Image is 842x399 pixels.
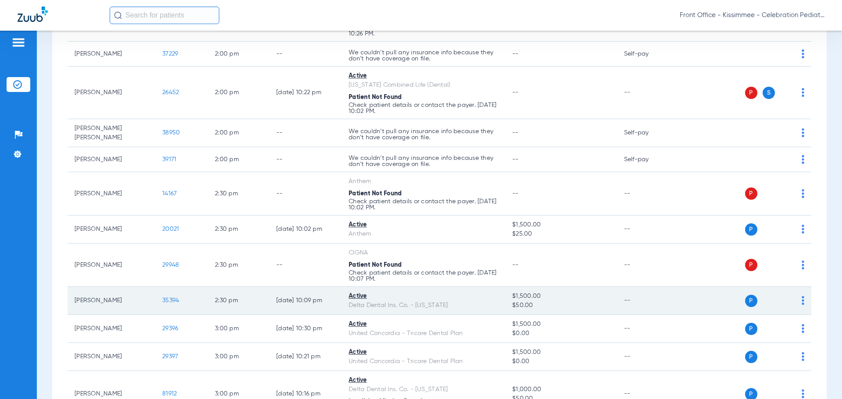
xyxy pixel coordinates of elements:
[68,67,155,119] td: [PERSON_NAME]
[68,244,155,287] td: [PERSON_NAME]
[208,215,269,244] td: 2:30 PM
[269,119,342,147] td: --
[68,147,155,172] td: [PERSON_NAME]
[349,270,498,282] p: Check patient details or contact the payer. [DATE] 10:07 PM.
[114,11,122,19] img: Search Icon
[745,351,757,363] span: P
[349,320,498,329] div: Active
[617,147,676,172] td: Self-pay
[349,71,498,81] div: Active
[745,323,757,335] span: P
[68,119,155,147] td: [PERSON_NAME] [PERSON_NAME]
[512,220,610,230] span: $1,500.00
[162,325,178,332] span: 29396
[617,315,676,343] td: --
[349,81,498,90] div: [US_STATE] Combined Life (Dental)
[802,155,804,164] img: group-dot-blue.svg
[512,156,519,162] span: --
[617,215,676,244] td: --
[208,315,269,343] td: 3:00 PM
[269,244,342,287] td: --
[512,130,519,136] span: --
[68,287,155,315] td: [PERSON_NAME]
[162,391,177,397] span: 81912
[512,230,610,239] span: $25.00
[162,262,179,268] span: 29948
[208,119,269,147] td: 2:00 PM
[208,287,269,315] td: 2:30 PM
[269,67,342,119] td: [DATE] 10:22 PM
[110,7,219,24] input: Search for patients
[512,51,519,57] span: --
[512,329,610,338] span: $0.00
[802,189,804,198] img: group-dot-blue.svg
[349,357,498,366] div: United Concordia - Tricare Dental Plan
[269,147,342,172] td: --
[512,89,519,95] span: --
[269,287,342,315] td: [DATE] 10:09 PM
[617,67,676,119] td: --
[680,11,824,20] span: Front Office - Kissimmee - Celebration Pediatric Dentistry
[162,353,178,360] span: 29397
[18,7,48,22] img: Zuub Logo
[162,130,180,136] span: 38950
[512,348,610,357] span: $1,500.00
[512,191,519,197] span: --
[68,215,155,244] td: [PERSON_NAME]
[617,42,676,67] td: Self-pay
[617,343,676,371] td: --
[617,287,676,315] td: --
[162,51,178,57] span: 37229
[349,102,498,114] p: Check patient details or contact the payer. [DATE] 10:02 PM.
[208,172,269,215] td: 2:30 PM
[269,343,342,371] td: [DATE] 10:21 PM
[802,225,804,233] img: group-dot-blue.svg
[745,259,757,271] span: P
[763,87,775,99] span: S
[745,187,757,200] span: P
[802,324,804,333] img: group-dot-blue.svg
[162,297,179,304] span: 35394
[162,191,177,197] span: 14167
[11,37,25,48] img: hamburger-icon
[208,147,269,172] td: 2:00 PM
[512,262,519,268] span: --
[745,223,757,236] span: P
[68,42,155,67] td: [PERSON_NAME]
[269,315,342,343] td: [DATE] 10:30 PM
[208,42,269,67] td: 2:00 PM
[349,155,498,167] p: We couldn’t pull any insurance info because they don’t have coverage on file.
[512,385,610,394] span: $1,000.00
[349,177,498,186] div: Anthem
[798,357,842,399] iframe: Chat Widget
[68,315,155,343] td: [PERSON_NAME]
[802,261,804,269] img: group-dot-blue.svg
[802,128,804,137] img: group-dot-blue.svg
[349,49,498,62] p: We couldn’t pull any insurance info because they don’t have coverage on file.
[68,343,155,371] td: [PERSON_NAME]
[802,296,804,305] img: group-dot-blue.svg
[269,42,342,67] td: --
[349,230,498,239] div: Anthem
[208,67,269,119] td: 2:00 PM
[349,248,498,258] div: CIGNA
[349,348,498,357] div: Active
[349,128,498,141] p: We couldn’t pull any insurance info because they don’t have coverage on file.
[617,244,676,287] td: --
[349,262,402,268] span: Patient Not Found
[349,94,402,100] span: Patient Not Found
[349,220,498,230] div: Active
[802,49,804,58] img: group-dot-blue.svg
[349,292,498,301] div: Active
[349,191,402,197] span: Patient Not Found
[208,343,269,371] td: 3:00 PM
[162,226,179,232] span: 20021
[269,172,342,215] td: --
[269,215,342,244] td: [DATE] 10:02 PM
[617,119,676,147] td: Self-pay
[349,329,498,338] div: United Concordia - Tricare Dental Plan
[349,198,498,211] p: Check patient details or contact the payer. [DATE] 10:02 PM.
[162,156,176,162] span: 39171
[802,352,804,361] img: group-dot-blue.svg
[512,292,610,301] span: $1,500.00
